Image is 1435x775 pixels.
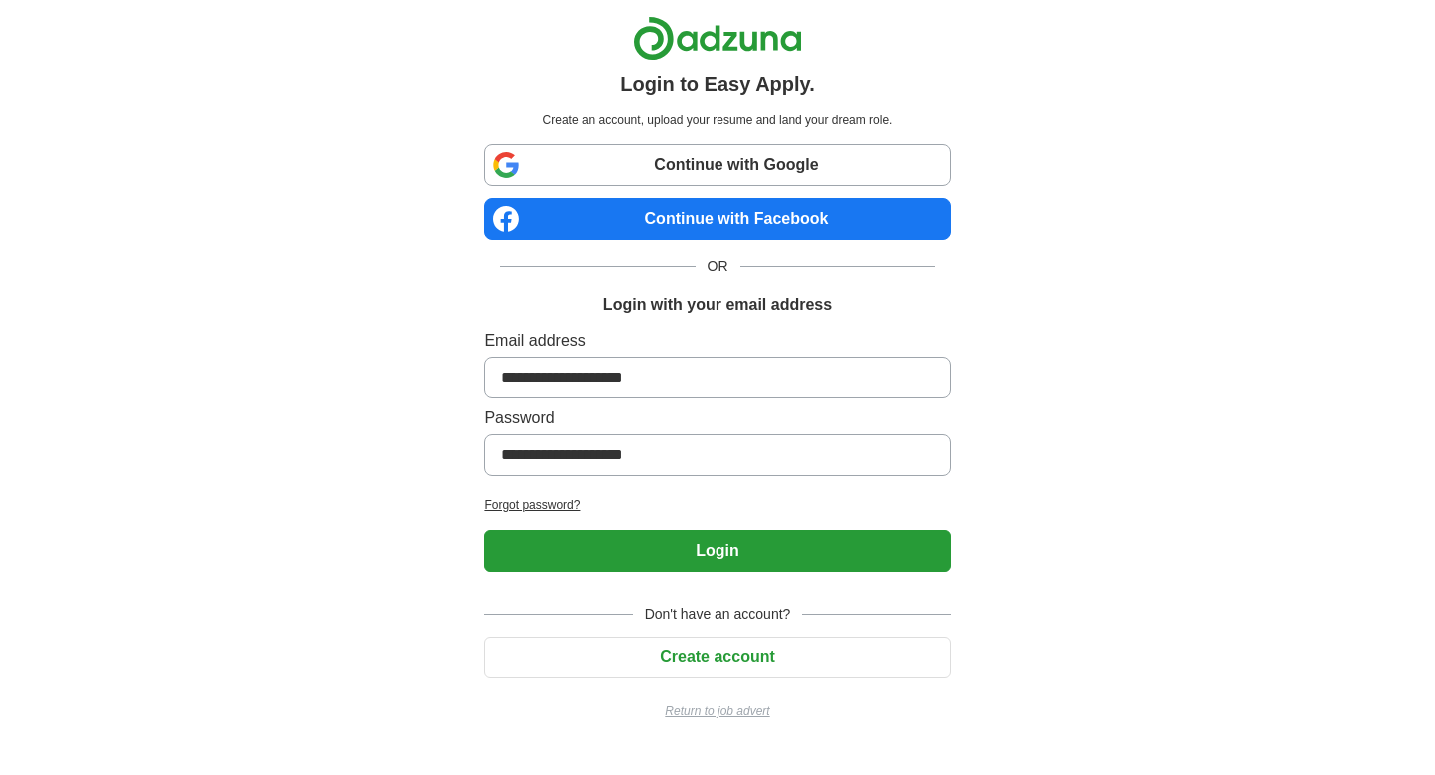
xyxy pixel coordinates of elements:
[603,293,832,317] h1: Login with your email address
[633,604,803,625] span: Don't have an account?
[484,406,950,430] label: Password
[484,637,950,678] button: Create account
[484,702,950,720] a: Return to job advert
[484,144,950,186] a: Continue with Google
[620,69,815,99] h1: Login to Easy Apply.
[484,530,950,572] button: Login
[484,198,950,240] a: Continue with Facebook
[484,496,950,514] a: Forgot password?
[633,16,802,61] img: Adzuna logo
[484,329,950,353] label: Email address
[696,256,740,277] span: OR
[488,111,946,129] p: Create an account, upload your resume and land your dream role.
[484,648,950,665] a: Create account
